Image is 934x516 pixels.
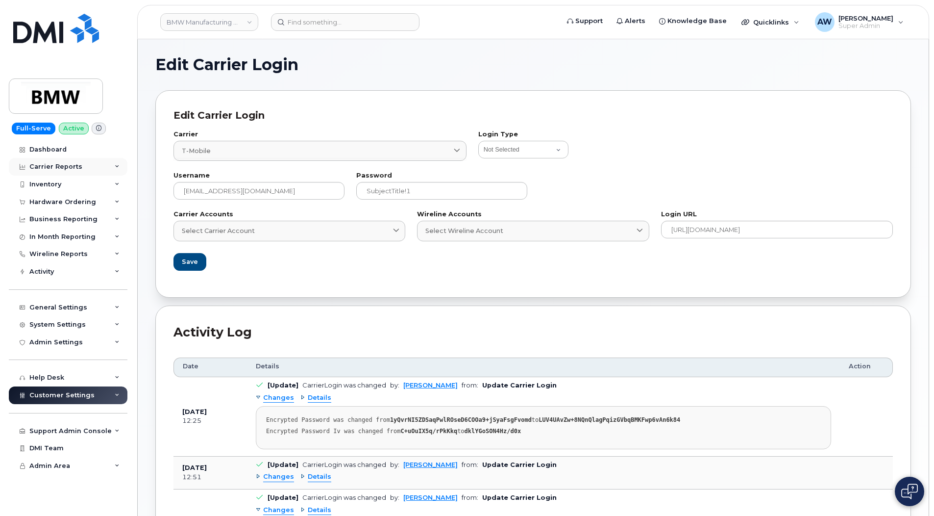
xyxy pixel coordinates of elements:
div: 12:25 [182,416,238,425]
span: from: [462,494,478,501]
b: [Update] [268,494,298,501]
span: Details [308,393,331,403]
label: Carrier Accounts [173,211,405,218]
span: by: [390,382,399,389]
a: Select Carrier Account [173,221,405,241]
span: by: [390,494,399,501]
span: Select Carrier Account [182,226,255,235]
button: Save [173,253,206,271]
div: Edit Carrier Login [173,108,893,123]
strong: dklYGoSON4Hz/d0x [465,428,521,435]
b: [DATE] [182,408,207,415]
span: from: [462,382,478,389]
a: [PERSON_NAME] [403,382,458,389]
span: Details [308,472,331,482]
span: T-Mobile [182,146,211,155]
a: T-Mobile [173,141,467,161]
a: [PERSON_NAME] [403,461,458,468]
div: CarrierLogin was changed [302,461,386,468]
label: Login Type [478,131,893,138]
span: Edit Carrier Login [155,57,298,72]
th: Action [840,358,893,377]
div: 12:51 [182,473,238,482]
a: [PERSON_NAME] [403,494,458,501]
b: [DATE] [182,464,207,471]
label: Login URL [661,211,893,218]
div: Encrypted Password was changed from to [266,416,821,424]
strong: LUV4UAvZw+8NQnQlagPqizGVbqBMKFwp6vAn6k84 [539,416,680,423]
b: Update Carrier Login [482,382,557,389]
span: Changes [263,506,294,515]
img: Open chat [901,484,918,499]
span: Details [308,506,331,515]
div: CarrierLogin was changed [302,494,386,501]
strong: C+uOuIX5q/rPkKkq [401,428,458,435]
b: [Update] [268,461,298,468]
label: Carrier [173,131,467,138]
span: by: [390,461,399,468]
span: Select Wireline Account [425,226,503,235]
div: Encrypted Password Iv was changed from to [266,428,821,435]
span: Changes [263,393,294,403]
b: Update Carrier Login [482,461,557,468]
span: Save [182,257,198,266]
a: Select Wireline Account [417,221,649,241]
span: Date [183,362,198,371]
span: Details [256,362,279,371]
strong: 1yQvrNI5ZDSaqPwlROseD6COOa9+jSyaFsgFvomd [390,416,532,423]
b: [Update] [268,382,298,389]
div: Activity Log [173,324,893,341]
b: Update Carrier Login [482,494,557,501]
label: Wireline Accounts [417,211,649,218]
label: Password [356,173,527,179]
span: from: [462,461,478,468]
span: Changes [263,472,294,482]
div: CarrierLogin was changed [302,382,386,389]
label: Username [173,173,344,179]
